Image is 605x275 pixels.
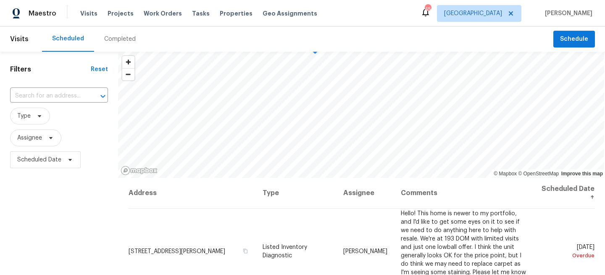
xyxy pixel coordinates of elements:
span: Tasks [192,11,210,16]
span: Visits [80,9,97,18]
span: Scheduled Date [17,156,61,164]
h1: Filters [10,65,91,74]
div: Completed [104,35,136,43]
span: Geo Assignments [263,9,317,18]
span: [PERSON_NAME] [343,248,387,254]
span: [STREET_ADDRESS][PERSON_NAME] [129,248,225,254]
div: 45 [425,5,431,13]
input: Search for an address... [10,90,84,103]
a: OpenStreetMap [518,171,559,177]
span: [GEOGRAPHIC_DATA] [444,9,502,18]
th: Scheduled Date ↑ [534,178,595,209]
span: [DATE] [541,244,594,259]
a: Mapbox homepage [121,166,158,175]
button: Schedule [553,31,595,48]
span: Assignee [17,134,42,142]
button: Copy Address [242,247,249,254]
div: Reset [91,65,108,74]
div: Scheduled [52,34,84,43]
button: Open [97,90,109,102]
span: Properties [220,9,253,18]
a: Mapbox [494,171,517,177]
th: Assignee [337,178,394,209]
canvas: Map [118,52,604,178]
span: Maestro [29,9,56,18]
div: Overdue [541,251,594,259]
button: Zoom in [122,56,134,68]
span: Type [17,112,31,120]
span: Listed Inventory Diagnostic [263,244,307,258]
th: Address [128,178,256,209]
span: Projects [108,9,134,18]
span: [PERSON_NAME] [542,9,592,18]
span: Work Orders [144,9,182,18]
th: Comments [394,178,534,209]
th: Type [256,178,336,209]
button: Zoom out [122,68,134,80]
span: Visits [10,30,29,48]
a: Improve this map [561,171,603,177]
span: Schedule [560,34,588,45]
